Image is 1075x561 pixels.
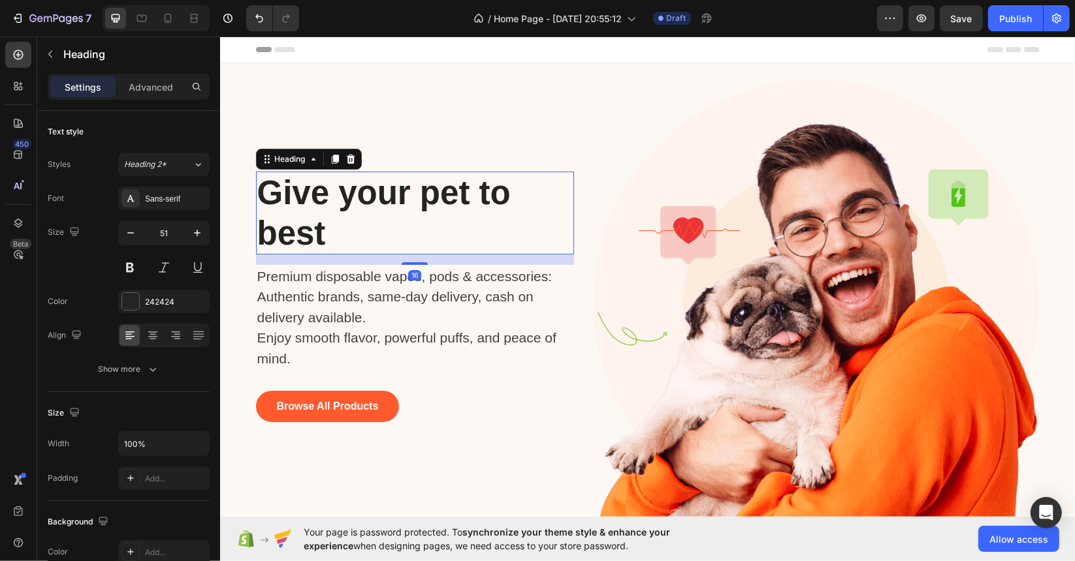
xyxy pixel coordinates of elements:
div: Styles [48,159,71,170]
button: 7 [5,5,97,31]
span: synchronize your theme style & enhance your experience [304,526,670,551]
p: 7 [86,10,91,26]
div: Open Intercom Messenger [1031,497,1062,528]
div: Sans-serif [145,193,206,205]
div: Publish [999,12,1032,25]
div: Undo/Redo [246,5,299,31]
button: Publish [988,5,1043,31]
div: 450 [12,139,31,149]
button: Show more [48,357,210,381]
button: Heading 2* [118,153,210,176]
div: Padding [48,472,78,484]
div: Color [48,546,68,558]
div: Beta [10,239,31,249]
span: Save [951,13,972,24]
div: Width [48,438,69,449]
div: Background [48,513,111,531]
span: Allow access [989,532,1048,546]
button: Allow access [978,526,1059,552]
div: Color [48,296,68,307]
p: Heading [63,46,204,62]
span: Home Page - [DATE] 20:55:12 [494,12,622,25]
span: Heading 2* [124,159,167,170]
input: Auto [119,432,209,455]
span: / [488,12,491,25]
p: Advanced [129,80,173,94]
div: Size [48,224,82,241]
div: 242424 [145,296,206,308]
span: Your page is password protected. To when designing pages, we need access to your store password. [304,525,721,553]
div: Align [48,327,84,344]
button: Save [940,5,983,31]
div: Text style [48,126,84,138]
div: Size [48,404,82,422]
div: Add... [145,547,206,558]
div: Show more [99,363,159,376]
div: Font [48,192,64,204]
img: Alt Image [374,43,820,489]
iframe: Design area [220,37,1075,517]
div: Add... [145,473,206,485]
span: Draft [666,12,686,24]
p: Settings [65,80,101,94]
